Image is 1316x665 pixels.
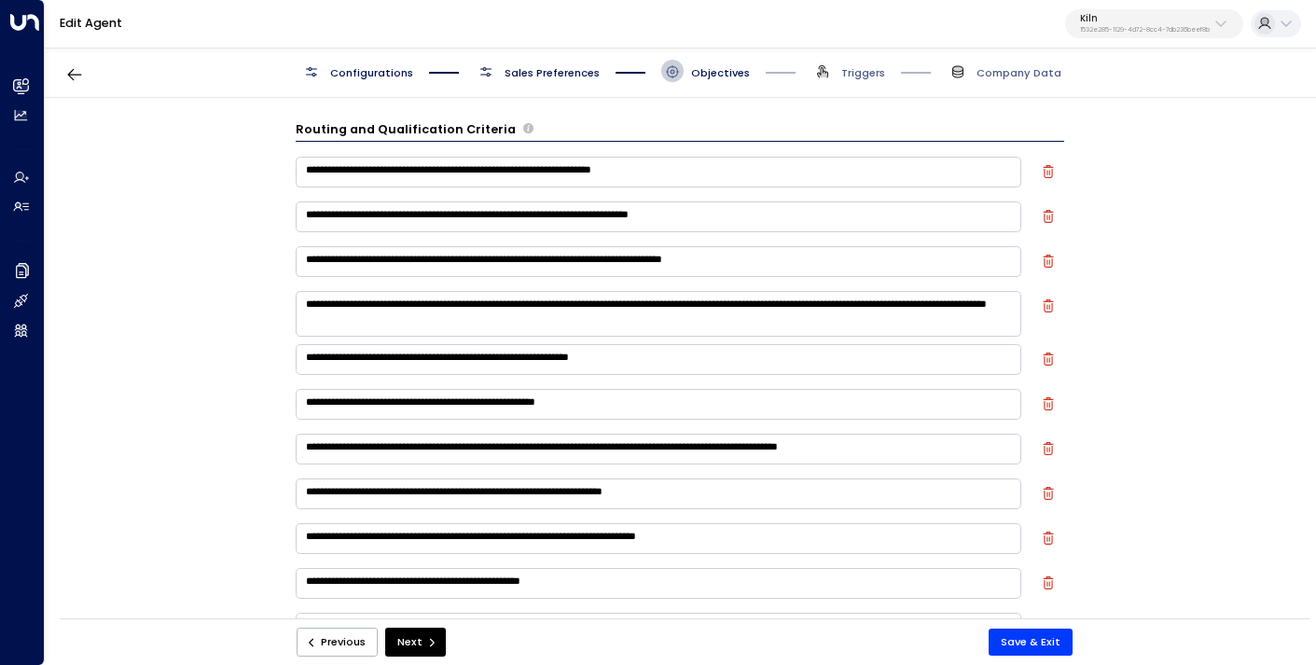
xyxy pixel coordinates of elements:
button: Previous [297,628,379,657]
p: 1532e285-1129-4d72-8cc4-7db236beef8b [1080,26,1210,34]
span: Company Data [977,65,1061,80]
span: Configurations [330,65,413,80]
span: Sales Preferences [505,65,600,80]
button: Kiln1532e285-1129-4d72-8cc4-7db236beef8b [1065,9,1243,39]
h3: Routing and Qualification Criteria [296,120,516,138]
span: Objectives [691,65,750,80]
button: Next [385,628,446,657]
span: Triggers [841,65,885,80]
a: Edit Agent [60,15,122,31]
p: Kiln [1080,13,1210,24]
span: Define the criteria the agent uses to determine whether a lead is qualified for further actions l... [523,120,533,138]
button: Save & Exit [989,629,1073,656]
